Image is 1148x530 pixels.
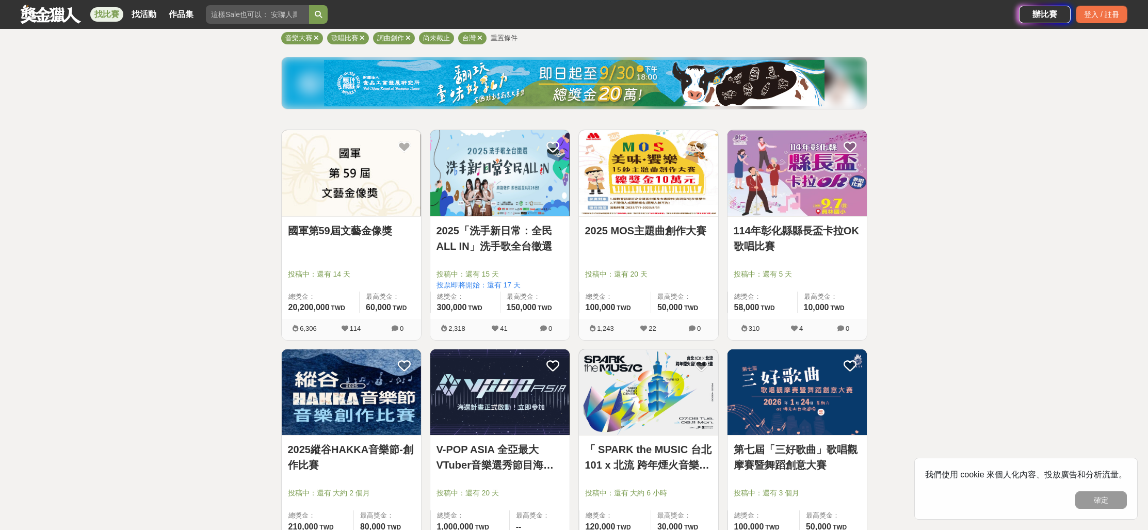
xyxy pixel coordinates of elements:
[804,303,829,312] span: 10,000
[1076,6,1127,23] div: 登入 / 註冊
[799,325,803,332] span: 4
[288,442,415,473] a: 2025縱谷HAKKA音樂節-創作比賽
[206,5,309,24] input: 這樣Sale也可以： 安聯人壽創意銷售法募集
[437,303,467,312] span: 300,000
[586,292,644,302] span: 總獎金：
[360,510,415,521] span: 最高獎金：
[734,442,861,473] a: 第七屆「三好歌曲」歌唱觀摩賽暨舞蹈創意大賽
[1075,491,1127,509] button: 確定
[657,292,712,302] span: 最高獎金：
[734,292,791,302] span: 總獎金：
[165,7,198,22] a: 作品集
[423,34,450,42] span: 尚未截止
[430,349,570,436] img: Cover Image
[288,303,330,312] span: 20,200,000
[366,292,414,302] span: 最高獎金：
[586,303,616,312] span: 100,000
[288,510,347,521] span: 總獎金：
[430,130,570,216] img: Cover Image
[516,510,563,521] span: 最高獎金：
[925,470,1127,479] span: 我們使用 cookie 來個人化內容、投放廣告和分析流量。
[684,304,698,312] span: TWD
[331,304,345,312] span: TWD
[393,304,407,312] span: TWD
[462,34,476,42] span: 台灣
[538,304,552,312] span: TWD
[350,325,361,332] span: 114
[830,304,844,312] span: TWD
[585,488,712,499] span: 投稿中：還有 大約 6 小時
[400,325,403,332] span: 0
[436,488,563,499] span: 投稿中：還有 20 天
[586,510,644,521] span: 總獎金：
[282,349,421,436] img: Cover Image
[468,304,482,312] span: TWD
[761,304,774,312] span: TWD
[437,510,503,521] span: 總獎金：
[579,349,718,436] img: Cover Image
[436,269,563,280] span: 投稿中：還有 15 天
[597,325,614,332] span: 1,243
[585,223,712,238] a: 2025 MOS主題曲創作大賽
[727,349,867,436] img: Cover Image
[734,223,861,254] a: 114年彰化縣縣長盃卡拉OK歌唱比賽
[366,303,391,312] span: 60,000
[734,488,861,499] span: 投稿中：還有 3 個月
[288,223,415,238] a: 國軍第59屆文藝金像獎
[282,130,421,217] a: Cover Image
[288,488,415,499] span: 投稿中：還有 大約 2 個月
[585,442,712,473] a: 「 SPARK the MUSIC 台北101 x 北流 跨年煙火音樂徵選計畫 」
[90,7,123,22] a: 找比賽
[436,223,563,254] a: 2025「洗手新日常：全民 ALL IN」洗手歌全台徵選
[749,325,760,332] span: 310
[491,34,518,42] span: 重置條件
[579,130,718,216] img: Cover Image
[500,325,507,332] span: 41
[579,130,718,217] a: Cover Image
[282,130,421,216] img: Cover Image
[331,34,358,42] span: 歌唱比賽
[324,60,824,106] img: bbde9c48-f993-4d71-8b4e-c9f335f69c12.jpg
[436,280,563,291] span: 投票即將開始：還有 17 天
[649,325,656,332] span: 22
[288,292,353,302] span: 總獎金：
[657,303,683,312] span: 50,000
[585,269,712,280] span: 投稿中：還有 20 天
[734,510,793,521] span: 總獎金：
[507,292,563,302] span: 最高獎金：
[436,442,563,473] a: V-POP ASIA 全亞最大VTuber音樂選秀節目海選計畫
[300,325,317,332] span: 6,306
[657,510,712,521] span: 最高獎金：
[804,292,861,302] span: 最高獎金：
[727,130,867,216] img: Cover Image
[448,325,465,332] span: 2,318
[617,304,630,312] span: TWD
[437,292,494,302] span: 總獎金：
[430,130,570,217] a: Cover Image
[846,325,849,332] span: 0
[285,34,312,42] span: 音樂大賽
[1019,6,1071,23] a: 辦比賽
[734,269,861,280] span: 投稿中：還有 5 天
[548,325,552,332] span: 0
[507,303,537,312] span: 150,000
[806,510,861,521] span: 最高獎金：
[377,34,404,42] span: 詞曲創作
[727,130,867,217] a: Cover Image
[697,325,701,332] span: 0
[734,303,759,312] span: 58,000
[288,269,415,280] span: 投稿中：還有 14 天
[127,7,160,22] a: 找活動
